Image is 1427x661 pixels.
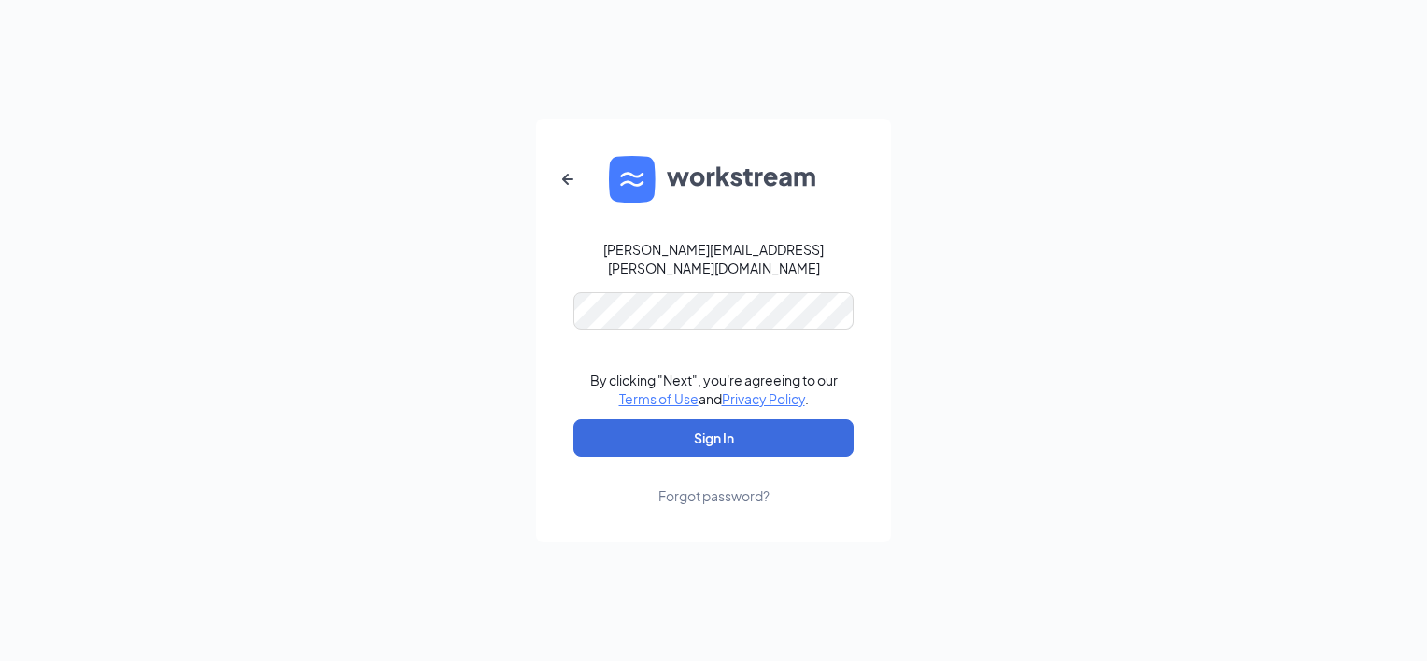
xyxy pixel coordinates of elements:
a: Forgot password? [658,457,770,505]
a: Terms of Use [619,390,699,407]
a: Privacy Policy [722,390,805,407]
button: ArrowLeftNew [545,157,590,202]
svg: ArrowLeftNew [557,168,579,190]
img: WS logo and Workstream text [609,156,818,203]
button: Sign In [573,419,854,457]
div: [PERSON_NAME][EMAIL_ADDRESS][PERSON_NAME][DOMAIN_NAME] [573,240,854,277]
div: Forgot password? [658,486,770,505]
div: By clicking "Next", you're agreeing to our and . [590,371,838,408]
